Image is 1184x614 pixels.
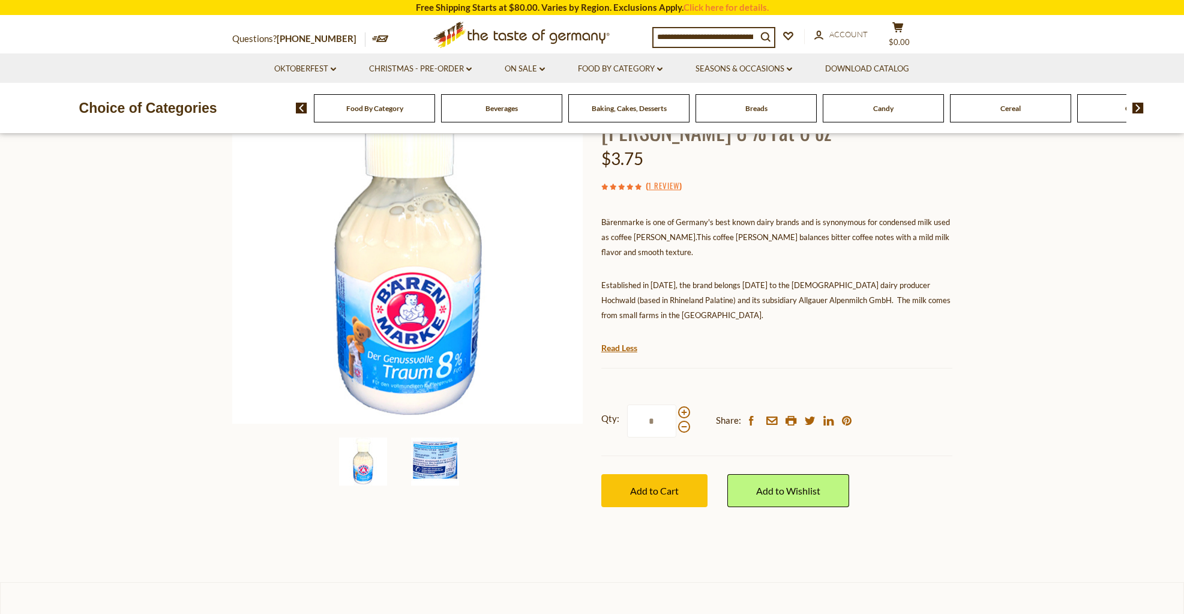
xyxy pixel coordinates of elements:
[627,405,676,438] input: Qty:
[346,104,403,113] a: Food By Category
[825,62,909,76] a: Download Catalog
[339,438,387,486] img: Baerenmarke German Coffee Creamer 8% Fat 6 oz
[646,179,682,191] span: ( )
[745,104,768,113] a: Breads
[601,474,708,507] button: Add to Cart
[296,103,307,113] img: previous arrow
[601,91,952,145] h1: Baerenmarke German Coffee [PERSON_NAME] 8% Fat 6 oz
[578,62,663,76] a: Food By Category
[485,104,518,113] a: Beverages
[601,280,951,320] span: Established in [DATE], the brand belongs [DATE] to the [DEMOGRAPHIC_DATA] dairy producer Hochwald...
[1132,103,1144,113] img: next arrow
[716,413,741,428] span: Share:
[505,62,545,76] a: On Sale
[829,29,868,39] span: Account
[873,104,894,113] a: Candy
[727,474,849,507] a: Add to Wishlist
[814,28,868,41] a: Account
[630,485,679,496] span: Add to Cart
[232,31,365,47] p: Questions?
[232,73,583,424] img: Baerenmarke German Coffee Creamer 8% Fat 6 oz
[880,22,916,52] button: $0.00
[601,411,619,426] strong: Qty:
[274,62,336,76] a: Oktoberfest
[601,342,637,354] a: Read Less
[277,33,356,44] a: [PHONE_NUMBER]
[369,62,472,76] a: Christmas - PRE-ORDER
[684,2,769,13] a: Click here for details.
[696,62,792,76] a: Seasons & Occasions
[1000,104,1021,113] a: Cereal
[592,104,667,113] a: Baking, Cakes, Desserts
[601,148,643,169] span: $3.75
[601,232,949,257] span: This coffee [PERSON_NAME] balances bitter coffee notes with a mild milk flavor and smooth texture.
[648,179,679,193] a: 1 Review
[411,438,459,486] img: Baerenmarke German Coffee Creamer 8% Fat 6 oz
[889,37,910,47] span: $0.00
[601,217,950,242] span: Bärenmarke is one of Germany's best known dairy brands and is synonymous for condensed milk used ...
